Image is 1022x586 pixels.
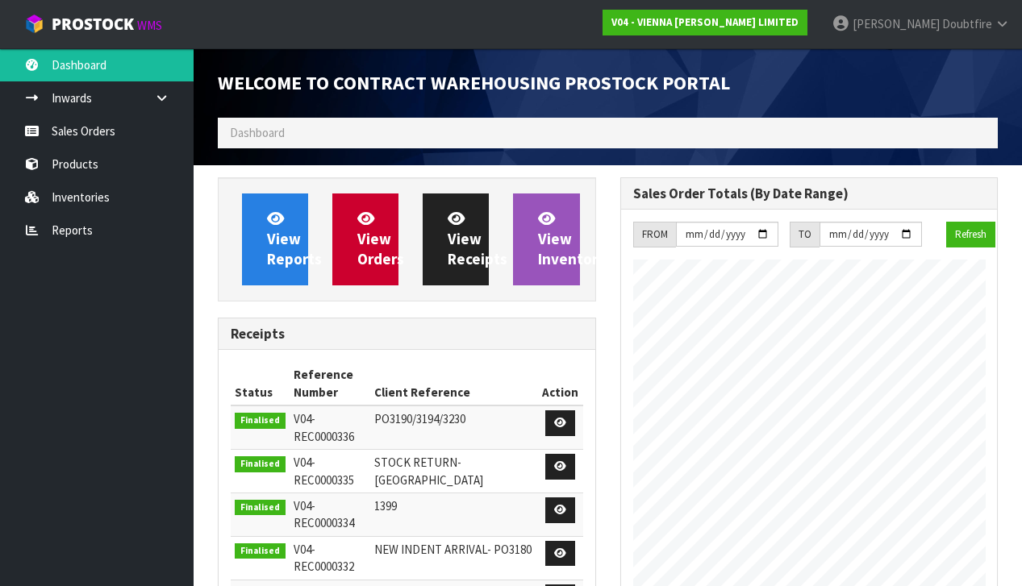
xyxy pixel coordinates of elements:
[294,498,354,530] span: V04-REC0000334
[218,70,730,95] span: Welcome to Contract Warehousing ProStock Portal
[374,498,397,513] span: 1399
[633,222,676,247] div: FROM
[538,209,606,269] span: View Inventory
[611,15,799,29] strong: V04 - VIENNA [PERSON_NAME] LIMITED
[853,16,940,31] span: [PERSON_NAME]
[448,209,507,269] span: View Receipts
[357,209,404,269] span: View Orders
[242,193,308,285] a: ViewReports
[633,186,986,202] h3: Sales Order Totals (By Date Range)
[24,14,44,34] img: cube-alt.png
[294,455,354,487] span: V04-REC0000335
[294,542,354,574] span: V04-REC0000332
[374,455,483,487] span: STOCK RETURN- [GEOGRAPHIC_DATA]
[370,362,538,405] th: Client Reference
[267,209,322,269] span: View Reports
[290,362,371,405] th: Reference Number
[230,125,285,140] span: Dashboard
[423,193,489,285] a: ViewReceipts
[946,222,995,247] button: Refresh
[513,193,579,285] a: ViewInventory
[235,456,286,472] span: Finalised
[231,362,290,405] th: Status
[374,542,532,557] span: NEW INDENT ARRIVAL- PO3180
[294,411,354,443] span: V04-REC0000336
[235,413,286,429] span: Finalised
[942,16,992,31] span: Doubtfire
[790,222,820,247] div: TO
[52,14,134,35] span: ProStock
[374,411,465,426] span: PO3190/3194/3230
[235,500,286,516] span: Finalised
[538,362,582,405] th: Action
[231,326,583,342] h3: Receipts
[137,18,162,33] small: WMS
[332,193,398,285] a: ViewOrders
[235,543,286,559] span: Finalised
